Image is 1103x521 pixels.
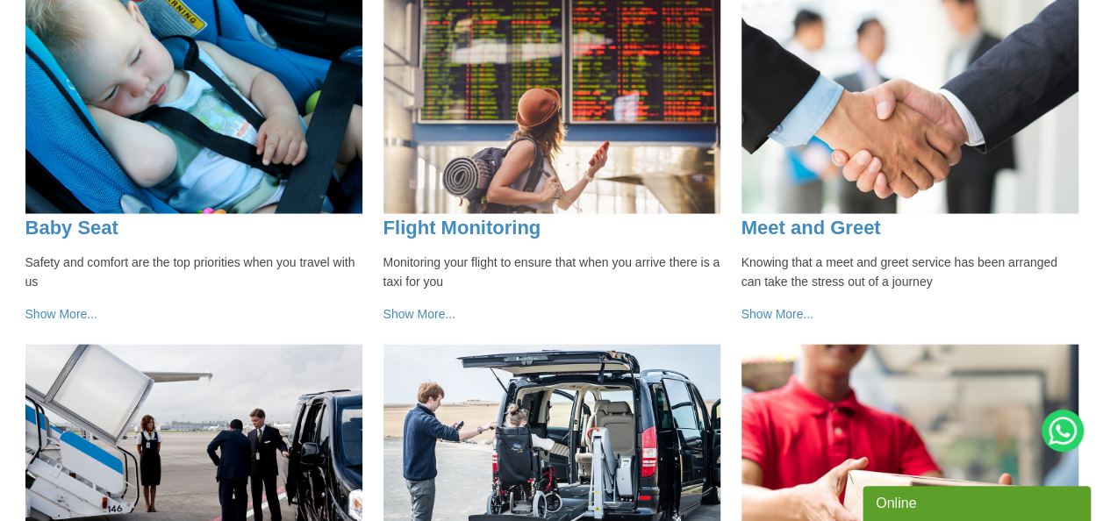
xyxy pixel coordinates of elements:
[25,253,362,291] p: Safety and comfort are the top priorities when you travel with us
[25,217,118,239] a: Baby Seat
[383,307,455,321] a: Show More...
[25,307,97,321] a: Show More...
[383,217,541,239] a: Flight Monitoring
[741,253,1078,291] p: Knowing that a meet and greet service has been arranged can take the stress out of a journey
[741,307,813,321] a: Show More...
[741,217,881,239] a: Meet and Greet
[383,253,720,291] p: Monitoring your flight to ensure that when you arrive there is a taxi for you
[863,482,1094,521] iframe: chat widget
